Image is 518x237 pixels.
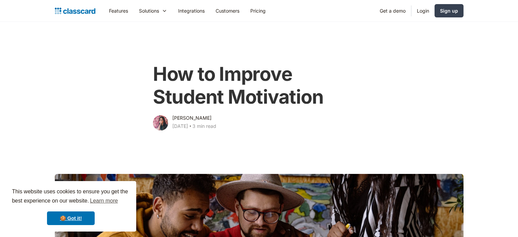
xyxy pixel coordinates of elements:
div: cookieconsent [5,181,136,232]
div: Solutions [134,3,173,18]
div: Solutions [139,7,159,14]
div: ‧ [188,122,192,132]
div: [PERSON_NAME] [172,114,211,122]
a: Customers [210,3,245,18]
a: learn more about cookies [89,196,119,206]
a: dismiss cookie message [47,211,95,225]
div: Sign up [440,7,458,14]
a: Features [104,3,134,18]
a: Get a demo [374,3,411,18]
a: home [55,6,95,16]
a: Integrations [173,3,210,18]
a: Pricing [245,3,271,18]
span: This website uses cookies to ensure you get the best experience on our website. [12,188,130,206]
a: Login [411,3,435,18]
h1: How to Improve Student Motivation [153,63,365,108]
div: [DATE] [172,122,188,130]
a: Sign up [435,4,464,17]
div: 3 min read [192,122,216,130]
